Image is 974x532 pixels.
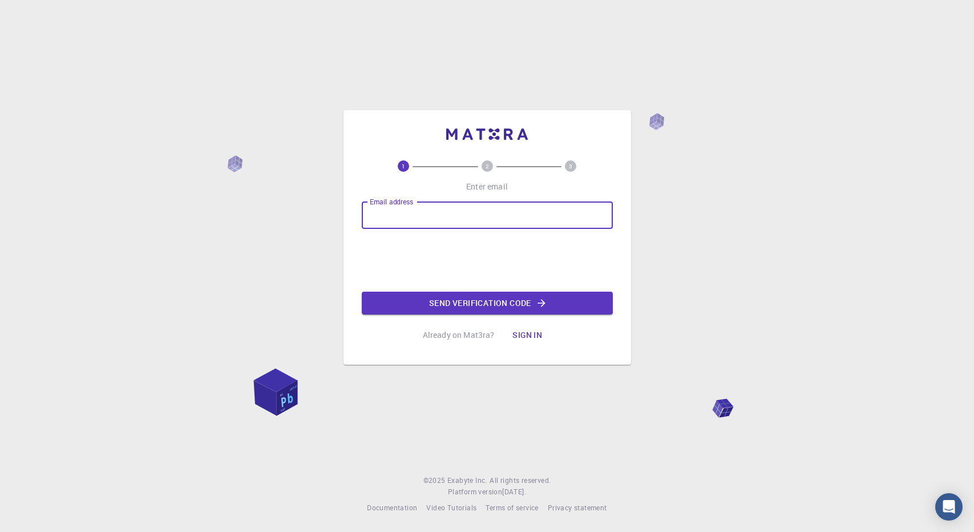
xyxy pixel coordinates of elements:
[426,502,476,514] a: Video Tutorials
[447,475,487,486] a: Exabyte Inc.
[370,197,413,207] label: Email address
[402,162,405,170] text: 1
[935,493,963,521] div: Open Intercom Messenger
[401,238,574,283] iframe: reCAPTCHA
[367,503,417,512] span: Documentation
[423,329,495,341] p: Already on Mat3ra?
[426,503,476,512] span: Video Tutorials
[503,324,551,346] button: Sign in
[447,475,487,485] span: Exabyte Inc.
[502,487,526,496] span: [DATE] .
[423,475,447,486] span: © 2025
[362,292,613,315] button: Send verification code
[486,502,538,514] a: Terms of service
[367,502,417,514] a: Documentation
[486,503,538,512] span: Terms of service
[490,475,551,486] span: All rights reserved.
[569,162,572,170] text: 3
[448,486,502,498] span: Platform version
[548,503,607,512] span: Privacy statement
[502,486,526,498] a: [DATE].
[486,162,489,170] text: 2
[548,502,607,514] a: Privacy statement
[466,181,508,192] p: Enter email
